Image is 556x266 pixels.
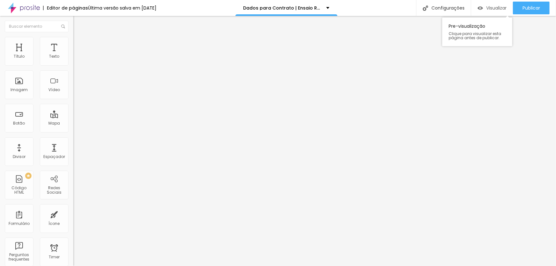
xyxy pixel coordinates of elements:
[49,255,60,259] div: Timer
[88,6,156,10] div: Última versão salva em [DATE]
[486,5,507,11] span: Visualizar
[523,5,540,11] span: Publicar
[6,186,32,195] div: Código HTML
[6,253,32,262] div: Perguntas frequentes
[43,6,88,10] div: Editor de páginas
[513,2,550,14] button: Publicar
[73,16,556,266] iframe: Editor
[48,121,60,126] div: Mapa
[49,54,59,59] div: Texto
[449,32,506,40] span: Clique para visualizar esta página antes de publicar.
[14,54,25,59] div: Título
[478,5,483,11] img: view-1.svg
[49,221,60,226] div: Ícone
[471,2,513,14] button: Visualizar
[48,88,60,92] div: Vídeo
[442,18,512,46] div: Pre-visualização
[13,155,25,159] div: Divisor
[61,25,65,28] img: Icone
[11,88,28,92] div: Imagem
[5,21,69,32] input: Buscar elemento
[9,221,30,226] div: Formulário
[423,5,428,11] img: Icone
[43,155,65,159] div: Espaçador
[13,121,25,126] div: Botão
[243,6,321,10] p: Dados para Contrato | Ensaio Retratos
[41,186,67,195] div: Redes Sociais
